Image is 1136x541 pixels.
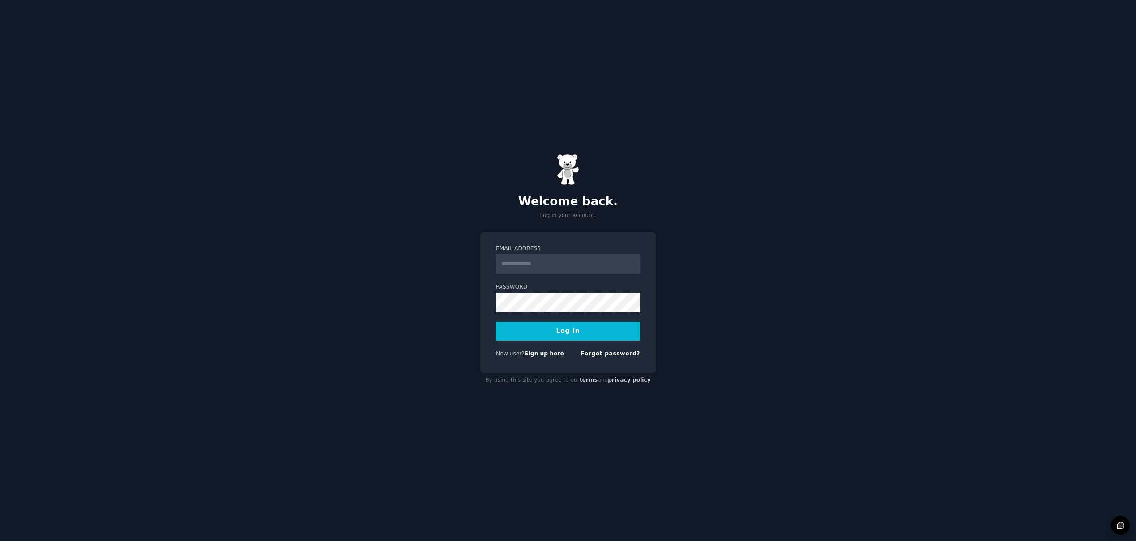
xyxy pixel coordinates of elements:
a: privacy policy [608,377,651,383]
a: Sign up here [525,350,564,357]
label: Email Address [496,245,640,253]
button: Log In [496,322,640,341]
span: New user? [496,350,525,357]
div: By using this site you agree to our and [480,373,656,388]
img: Gummy Bear [557,154,579,185]
h2: Welcome back. [480,195,656,209]
a: terms [580,377,598,383]
a: Forgot password? [581,350,640,357]
label: Password [496,283,640,291]
p: Log in your account. [480,212,656,220]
